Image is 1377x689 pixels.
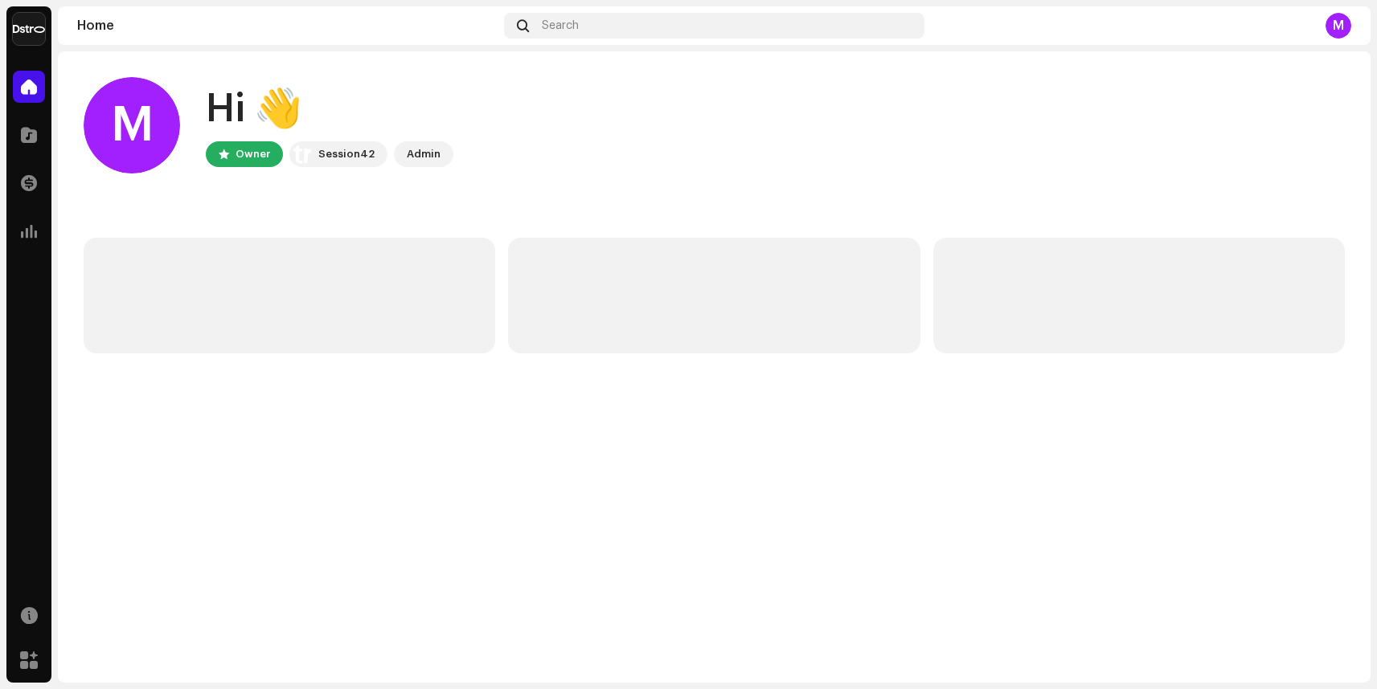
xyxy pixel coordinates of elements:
[236,145,270,164] div: Owner
[293,145,312,164] img: a754eb8e-f922-4056-8001-d1d15cdf72ef
[84,77,180,173] div: M
[1326,13,1351,39] div: M
[318,145,375,164] div: Session42
[13,13,45,45] img: a754eb8e-f922-4056-8001-d1d15cdf72ef
[206,84,453,135] div: Hi 👋
[542,19,579,32] span: Search
[407,145,441,164] div: Admin
[77,19,498,32] div: Home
